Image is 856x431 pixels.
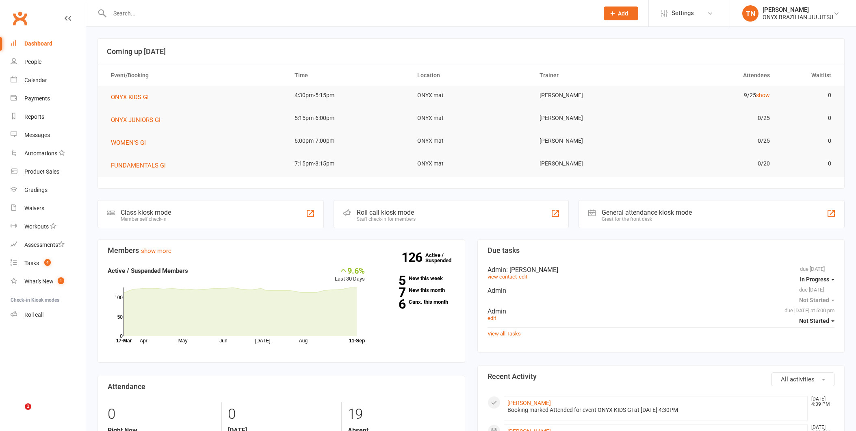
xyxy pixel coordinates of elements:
a: [PERSON_NAME] [507,400,551,406]
button: ONYX JUNIORS GI [111,115,166,125]
td: 9/25 [655,86,777,105]
div: ONYX BRAZILIAN JIU JITSU [763,13,833,21]
div: Waivers [24,205,44,211]
div: Gradings [24,187,48,193]
div: TN [742,5,758,22]
div: 0 [108,402,215,427]
span: FUNDAMENTALS GI [111,162,166,169]
strong: 7 [377,286,405,298]
a: show [756,92,770,98]
span: Add [618,10,628,17]
td: 0 [777,154,839,173]
a: Messages [11,126,86,144]
a: Assessments [11,236,86,254]
a: View all Tasks [488,331,521,337]
div: Reports [24,113,44,120]
a: 6Canx. this month [377,299,455,305]
div: Dashboard [24,40,52,47]
strong: 5 [377,274,405,287]
div: Member self check-in [121,216,171,222]
td: 0 [777,86,839,105]
span: ONYX KIDS GI [111,94,149,101]
td: [PERSON_NAME] [532,154,654,173]
td: 5:15pm-6:00pm [287,109,410,128]
div: Admin [488,287,835,294]
div: Calendar [24,77,47,83]
a: 5New this week [377,276,455,281]
div: Great for the front desk [602,216,692,222]
button: Not Started [799,313,834,328]
a: Workouts [11,218,86,236]
td: ONYX mat [410,154,532,173]
td: 0/25 [655,131,777,150]
strong: 126 [401,251,425,263]
div: Class kiosk mode [121,209,171,216]
a: What's New1 [11,272,86,291]
td: ONYX mat [410,86,532,105]
th: Attendees [655,65,777,86]
button: FUNDAMENTALS GI [111,161,171,170]
td: [PERSON_NAME] [532,131,654,150]
div: Workouts [24,223,49,230]
td: [PERSON_NAME] [532,86,654,105]
div: Payments [24,95,50,102]
span: 1 [25,403,31,410]
td: ONYX mat [410,109,532,128]
td: 0 [777,131,839,150]
a: Product Sales [11,163,86,181]
a: Clubworx [10,8,30,28]
div: Automations [24,150,57,157]
div: Booking marked Attended for event ONYX KIDS GI at [DATE] 4:30PM [507,407,804,414]
a: 7New this month [377,287,455,293]
a: 126Active / Suspended [425,246,461,269]
time: [DATE] 4:39 PM [807,396,834,407]
a: Calendar [11,71,86,89]
a: Roll call [11,306,86,324]
th: Trainer [532,65,654,86]
div: People [24,59,41,65]
div: 19 [348,402,455,427]
a: Reports [11,108,86,126]
button: All activities [771,372,834,386]
div: [PERSON_NAME] [763,6,833,13]
span: : [PERSON_NAME] [506,266,558,274]
h3: Recent Activity [488,372,835,381]
td: 7:15pm-8:15pm [287,154,410,173]
a: Tasks 4 [11,254,86,272]
a: People [11,53,86,71]
button: ONYX KIDS GI [111,92,154,102]
span: Settings [672,4,694,22]
td: 0/20 [655,154,777,173]
td: 0/25 [655,109,777,128]
button: WOMEN'S GI [111,138,152,148]
div: What's New [24,278,54,285]
a: edit [519,274,527,280]
span: ONYX JUNIORS GI [111,116,160,124]
iframe: Intercom live chat [8,403,28,423]
div: 9.6% [335,266,365,275]
th: Time [287,65,410,86]
button: In Progress [800,272,834,287]
button: Add [604,7,638,20]
a: Gradings [11,181,86,199]
th: Location [410,65,532,86]
span: 4 [44,259,51,266]
a: Payments [11,89,86,108]
div: Last 30 Days [335,266,365,283]
td: ONYX mat [410,131,532,150]
a: Waivers [11,199,86,218]
div: Roll call [24,311,43,318]
a: view contact [488,274,517,280]
h3: Due tasks [488,246,835,255]
a: show more [141,247,171,255]
td: 4:30pm-5:15pm [287,86,410,105]
span: Not Started [799,318,829,324]
div: 0 [228,402,335,427]
div: Staff check-in for members [357,216,416,222]
div: Tasks [24,260,39,266]
h3: Coming up [DATE] [107,48,835,56]
div: Messages [24,132,50,138]
span: All activities [781,376,815,383]
span: WOMEN'S GI [111,139,146,146]
div: General attendance kiosk mode [602,209,692,216]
